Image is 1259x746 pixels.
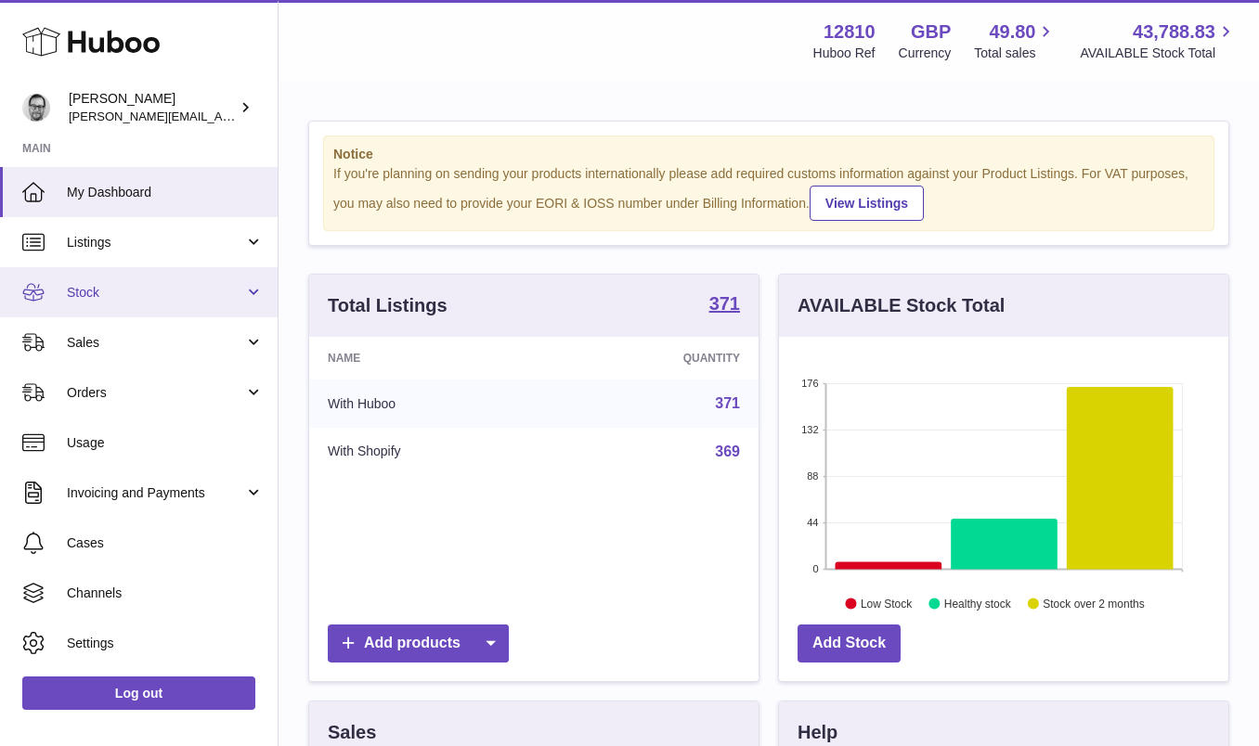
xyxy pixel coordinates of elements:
[807,470,818,482] text: 88
[328,293,448,318] h3: Total Listings
[333,146,1204,163] strong: Notice
[861,597,913,610] text: Low Stock
[715,444,740,459] a: 369
[185,117,200,132] img: tab_keywords_by_traffic_grey.svg
[813,45,876,62] div: Huboo Ref
[911,19,951,45] strong: GBP
[67,585,264,602] span: Channels
[1080,45,1237,62] span: AVAILABLE Stock Total
[22,676,255,710] a: Log out
[824,19,876,45] strong: 12810
[309,428,552,476] td: With Shopify
[974,19,1057,62] a: 49.80 Total sales
[67,534,264,552] span: Cases
[30,48,45,63] img: website_grey.svg
[67,184,264,201] span: My Dashboard
[974,45,1057,62] span: Total sales
[67,384,244,402] span: Orders
[1080,19,1237,62] a: 43,788.83 AVAILABLE Stock Total
[67,334,244,352] span: Sales
[69,109,372,123] span: [PERSON_NAME][EMAIL_ADDRESS][DOMAIN_NAME]
[807,517,818,528] text: 44
[67,434,264,452] span: Usage
[709,294,740,313] strong: 371
[709,294,740,316] a: 371
[328,624,509,662] a: Add products
[1133,19,1215,45] span: 43,788.83
[899,45,952,62] div: Currency
[52,30,91,45] div: v 4.0.25
[801,424,818,435] text: 132
[67,234,244,251] span: Listings
[30,30,45,45] img: logo_orange.svg
[309,337,552,379] th: Name
[67,635,264,652] span: Settings
[715,395,740,411] a: 371
[69,90,236,125] div: [PERSON_NAME]
[22,94,50,122] img: alex@digidistiller.com
[333,165,1204,221] div: If you're planning on sending your products internationally please add required customs informati...
[1043,597,1144,610] text: Stock over 2 months
[798,720,837,745] h3: Help
[205,119,313,131] div: Keywords by Traffic
[812,563,818,574] text: 0
[50,117,65,132] img: tab_domain_overview_orange.svg
[309,379,552,428] td: With Huboo
[801,378,818,389] text: 176
[798,624,901,662] a: Add Stock
[48,48,204,63] div: Domain: [DOMAIN_NAME]
[798,293,1005,318] h3: AVAILABLE Stock Total
[67,484,244,502] span: Invoicing and Payments
[944,597,1012,610] text: Healthy stock
[810,186,924,221] a: View Listings
[552,337,759,379] th: Quantity
[67,284,244,302] span: Stock
[71,119,166,131] div: Domain Overview
[989,19,1035,45] span: 49.80
[328,720,376,745] h3: Sales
